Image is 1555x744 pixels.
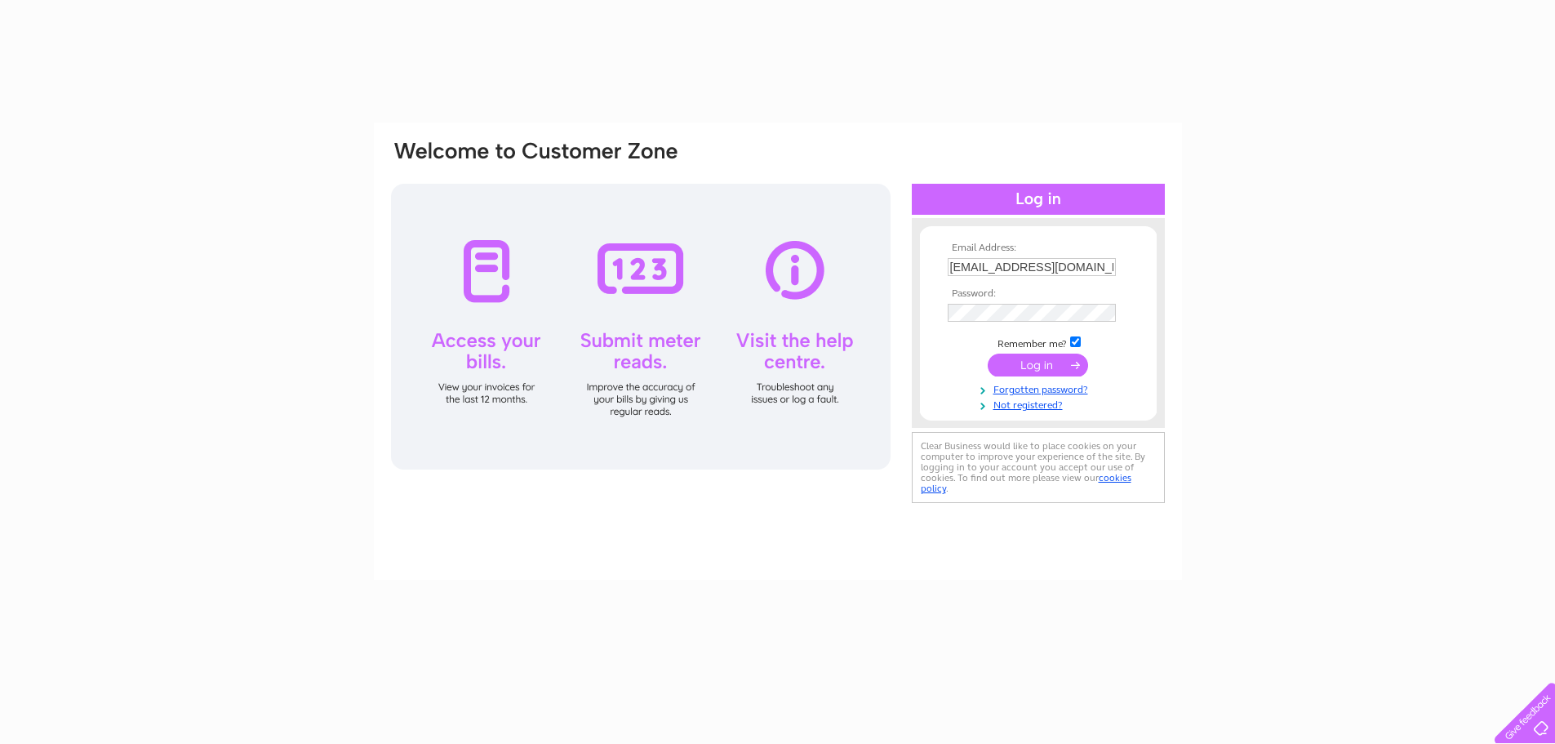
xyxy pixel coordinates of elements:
[988,354,1088,376] input: Submit
[948,396,1133,412] a: Not registered?
[921,472,1131,494] a: cookies policy
[944,288,1133,300] th: Password:
[944,243,1133,254] th: Email Address:
[948,381,1133,396] a: Forgotten password?
[912,432,1165,503] div: Clear Business would like to place cookies on your computer to improve your experience of the sit...
[944,334,1133,350] td: Remember me?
